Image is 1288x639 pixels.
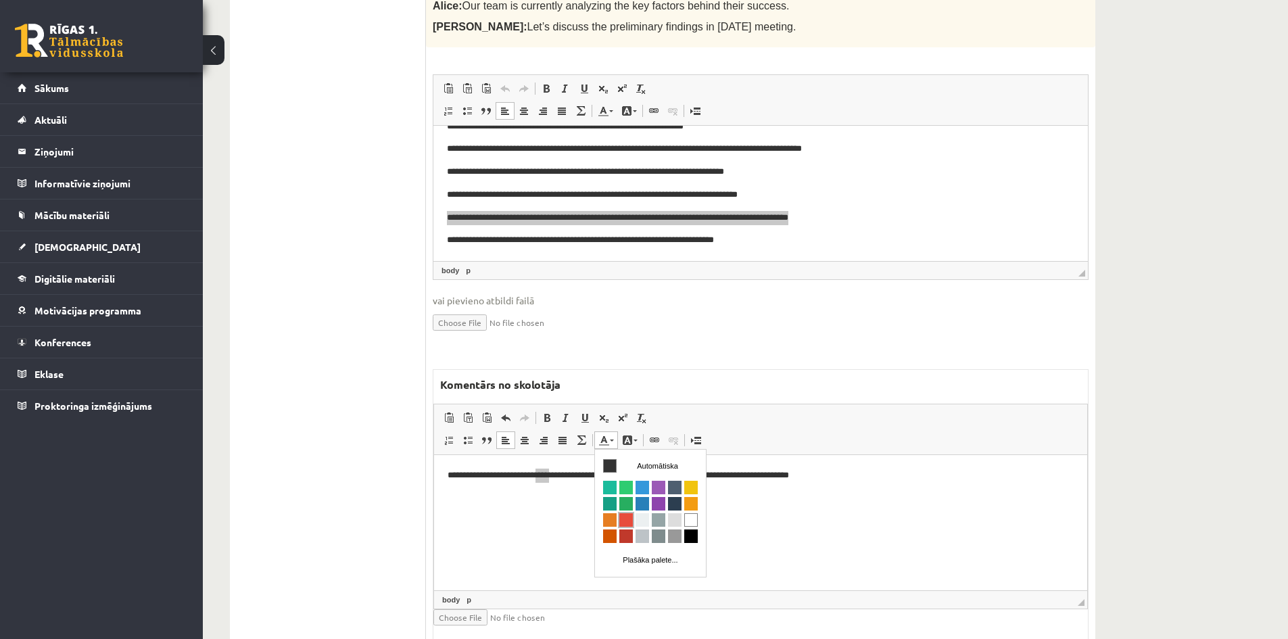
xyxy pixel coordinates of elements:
[55,62,72,78] a: Gaišs pelēki ciāna
[594,80,613,97] a: Apakšraksts
[34,336,91,348] span: Konferences
[553,431,572,449] a: Izlīdzināt malas
[34,400,152,412] span: Proktoringa izmēģinājums
[458,431,477,449] a: Ievietot/noņemt sarakstu ar aizzīmēm
[496,409,515,427] a: Atcelt (vadīšanas taustiņš+Z)
[18,358,186,389] a: Eklase
[7,46,23,62] a: Tumšs ciāna
[534,431,553,449] a: Izlīdzināt pa labi
[613,80,631,97] a: Augšraksts
[88,30,104,46] a: Spilgti dzeltens
[433,370,567,400] label: Komentārs no skolotāja
[88,46,104,62] a: Apelsīnu
[7,7,103,25] td: Automātiska
[7,78,23,95] a: Ķirbja
[433,126,1088,261] iframe: Bagātinātā teksta redaktors, wiswyg-editor-user-answer-47024753522160
[39,30,55,46] a: Koši zils
[439,80,458,97] a: Ielīmēt (vadīšanas taustiņš+V)
[439,264,462,277] a: body elements
[18,72,186,103] a: Sākums
[572,431,591,449] a: Math
[515,431,534,449] a: Centrēti
[23,30,39,46] a: Smaragds
[88,62,104,78] a: Balts
[496,431,515,449] a: Izlīdzināt pa kreisi
[477,80,496,97] a: Ievietot no Worda
[1078,270,1085,277] span: Mērogot
[439,594,462,606] a: body elements
[663,102,682,120] a: Atsaistīt
[439,102,458,120] a: Ievietot/noņemt numurētu sarakstu
[55,78,72,95] a: Pelēcīgs ciāna
[477,409,496,427] a: Ievietot no Worda
[594,102,617,120] a: Teksta krāsa
[18,327,186,358] a: Konferences
[18,390,186,421] a: Proktoringa izmēģinājums
[575,80,594,97] a: Pasvītrojums (vadīšanas taustiņš+U)
[458,409,477,427] a: Ievietot kā vienkāršu tekstu (vadīšanas taustiņš+pārslēgšanas taustiņš+V)
[18,231,186,262] a: [DEMOGRAPHIC_DATA]
[55,46,72,62] a: Tumši violets
[686,431,705,449] a: Ievietot lapas pārtraukumu drukai
[617,102,641,120] a: Fona krāsa
[7,30,23,46] a: Spēcīgs ciāna
[477,431,496,449] a: Bloka citāts
[575,409,594,427] a: Pasvītrojums (vadīšanas taustiņš+U)
[463,264,473,277] a: p elements
[439,431,458,449] a: Ievietot/noņemt numurētu sarakstu
[645,431,664,449] a: Saite (vadīšanas taustiņš+K)
[632,409,651,427] a: Noņemt stilus
[556,80,575,97] a: Slīpraksts (vadīšanas taustiņš+I)
[34,368,64,380] span: Eklase
[571,102,590,120] a: Math
[458,102,477,120] a: Ievietot/noņemt sarakstu ar aizzīmēm
[72,30,88,46] a: Pelēkzils
[23,78,39,95] a: Spēcīgi sarkans
[686,102,705,120] a: Ievietot lapas pārtraukumu drukai
[664,431,683,449] a: Atsaistīt
[7,7,104,26] a: Automātiska
[34,209,110,221] span: Mācību materiāli
[34,304,141,316] span: Motivācijas programma
[613,409,632,427] a: Augšraksts
[527,21,796,32] span: Let’s discuss the preliminary findings in [DATE] meeting.
[7,101,104,120] a: Plašāka palete...
[552,102,571,120] a: Izlīdzināt malas
[72,62,88,78] a: Gaiši pelēks
[515,409,534,427] a: Atkārtot (vadīšanas taustiņš+Y)
[72,46,88,62] a: Bāli zils
[18,263,186,294] a: Digitālie materiāli
[464,594,474,606] a: p elements
[644,102,663,120] a: Saite (vadīšanas taustiņš+K)
[538,409,556,427] a: Treknraksts (vadīšanas taustiņš+B)
[537,80,556,97] a: Treknraksts (vadīšanas taustiņš+B)
[88,78,104,95] a: Melns
[433,293,1089,308] span: vai pievieno atbildi failā
[496,102,515,120] a: Izlīdzināt pa kreisi
[34,168,186,199] legend: Informatīvie ziņojumi
[18,295,186,326] a: Motivācijas programma
[34,82,69,94] span: Sākums
[515,102,533,120] a: Centrēti
[18,168,186,199] a: Informatīvie ziņojumi
[631,80,650,97] a: Noņemt stilus
[23,62,39,78] a: Blāvi sarkans
[18,104,186,135] a: Aktuāli
[477,102,496,120] a: Bloka citāts
[18,199,186,231] a: Mācību materiāli
[34,114,67,126] span: Aktuāli
[515,80,533,97] a: Atkārtot (vadīšanas taustiņš+Y)
[556,409,575,427] a: Slīpraksts (vadīšanas taustiņš+I)
[618,431,642,449] a: Fona krāsa
[39,78,55,95] a: Sudraba
[496,80,515,97] a: Atcelt (vadīšanas taustiņš+Z)
[39,46,55,62] a: Spēcīgi zils
[23,46,39,62] a: Tumšs smaragds
[55,30,72,46] a: Ametists
[7,62,23,78] a: Burkānu
[594,409,613,427] a: Apakšraksts
[34,241,141,253] span: [DEMOGRAPHIC_DATA]
[15,24,123,57] a: Rīgas 1. Tālmācības vidusskola
[39,62,55,78] a: Spilgti sudraba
